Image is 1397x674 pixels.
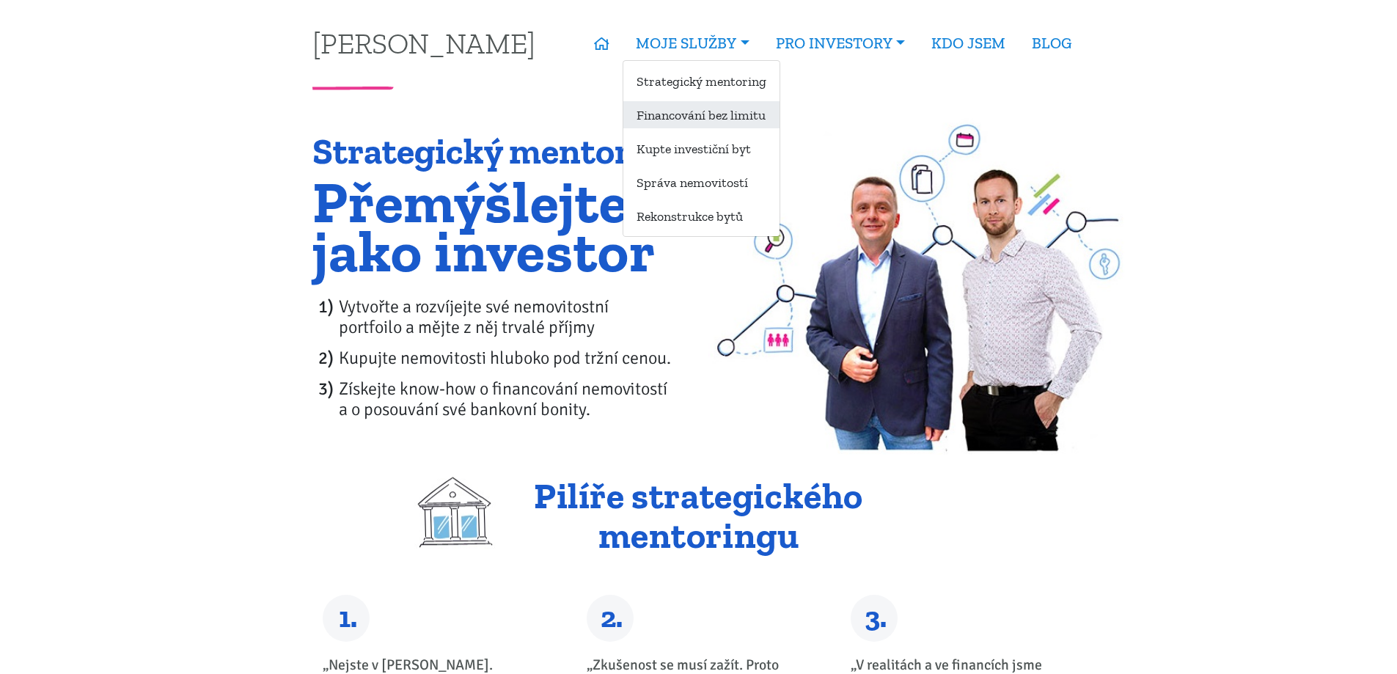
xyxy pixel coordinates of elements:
[623,101,780,128] a: Financování bez limitu
[1019,26,1085,60] a: BLOG
[312,132,689,172] h1: Strategický mentoring
[339,378,689,420] li: Získejte know-how o financování nemovitostí a o posouvání své bankovní bonity.
[312,177,689,276] h1: Přemýšlejte jako investor
[623,169,780,196] a: Správa nemovitostí
[323,595,370,642] div: 1.
[623,135,780,162] a: Kupte investiční byt
[918,26,1019,60] a: KDO JSEM
[312,477,1085,555] h2: Pilíře strategického mentoringu
[312,29,535,57] a: [PERSON_NAME]
[623,202,780,230] a: Rekonstrukce bytů
[339,296,689,337] li: Vytvořte a rozvíjejte své nemovitostní portfoilo a mějte z něj trvalé příjmy
[851,595,898,642] div: 3.
[763,26,918,60] a: PRO INVESTORY
[623,26,762,60] a: MOJE SLUŽBY
[587,595,634,642] div: 2.
[623,67,780,95] a: Strategický mentoring
[339,348,689,368] li: Kupujte nemovitosti hluboko pod tržní cenou.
